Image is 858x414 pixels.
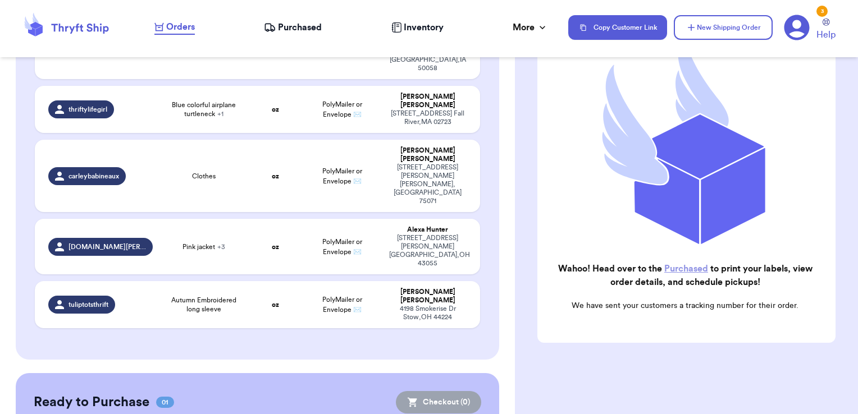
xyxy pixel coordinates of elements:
span: tuliptotsthrift [69,300,108,309]
span: PolyMailer or Envelope ✉️ [322,168,362,185]
span: PolyMailer or Envelope ✉️ [322,296,362,313]
a: Orders [154,20,195,35]
a: Purchased [264,21,322,34]
span: Clothes [192,172,216,181]
strong: oz [272,106,279,113]
h2: Wahoo! Head over to the to print your labels, view order details, and schedule pickups! [546,262,824,289]
span: Autumn Embroidered long sleeve [166,296,242,314]
span: Pink jacket [182,242,225,251]
button: New Shipping Order [674,15,773,40]
div: [PERSON_NAME] [PERSON_NAME] [389,288,467,305]
div: [STREET_ADDRESS][PERSON_NAME] [GEOGRAPHIC_DATA] , OH 43055 [389,234,467,268]
strong: oz [272,243,279,250]
span: Help [816,28,836,42]
strong: oz [272,173,279,180]
div: [STREET_ADDRESS] Fall River , MA 02723 [389,109,467,126]
span: thriftylifegirl [69,105,107,114]
a: Purchased [664,264,708,273]
button: Copy Customer Link [568,15,667,40]
a: Help [816,19,836,42]
span: Blue colorful airplane turtleneck [166,100,242,118]
span: Purchased [278,21,322,34]
strong: oz [272,301,279,308]
span: + 1 [217,111,223,117]
div: 4198 Smokerise Dr Stow , OH 44224 [389,305,467,321]
div: [PERSON_NAME] [PERSON_NAME] [389,146,467,163]
span: Inventory [404,21,444,34]
p: We have sent your customers a tracking number for their order. [546,300,824,311]
div: Alexa Hunter [389,226,467,234]
span: PolyMailer or Envelope ✉️ [322,238,362,255]
span: Orders [166,20,195,34]
h2: Ready to Purchase [34,393,149,411]
div: More [513,21,548,34]
span: 01 [156,397,174,408]
span: + 3 [217,243,225,250]
button: Checkout (0) [396,391,481,413]
span: carleybabineaux [69,172,119,181]
div: [PERSON_NAME] [PERSON_NAME] [389,93,467,109]
a: 3 [784,15,810,40]
span: PolyMailer or Envelope ✉️ [322,101,362,118]
span: [DOMAIN_NAME][PERSON_NAME] [69,242,146,251]
div: [STREET_ADDRESS][PERSON_NAME] [PERSON_NAME] , [GEOGRAPHIC_DATA] 75071 [389,163,467,205]
a: Inventory [391,21,444,34]
div: 3 [816,6,828,17]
